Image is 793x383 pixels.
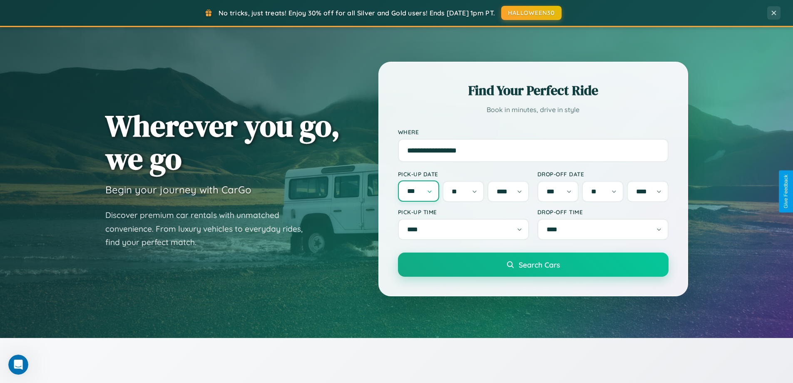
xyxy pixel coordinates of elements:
button: Search Cars [398,253,669,277]
h1: Wherever you go, we go [105,109,340,175]
h3: Begin your journey with CarGo [105,183,251,196]
label: Pick-up Time [398,208,529,215]
label: Where [398,128,669,135]
button: HALLOWEEN30 [501,6,562,20]
span: Search Cars [519,260,560,269]
label: Drop-off Time [537,208,669,215]
iframe: Intercom live chat [8,355,28,375]
div: Give Feedback [783,175,789,208]
h2: Find Your Perfect Ride [398,81,669,100]
p: Discover premium car rentals with unmatched convenience. From luxury vehicles to everyday rides, ... [105,208,313,249]
label: Drop-off Date [537,170,669,178]
label: Pick-up Date [398,170,529,178]
p: Book in minutes, drive in style [398,104,669,116]
span: No tricks, just treats! Enjoy 30% off for all Silver and Gold users! Ends [DATE] 1pm PT. [219,9,495,17]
